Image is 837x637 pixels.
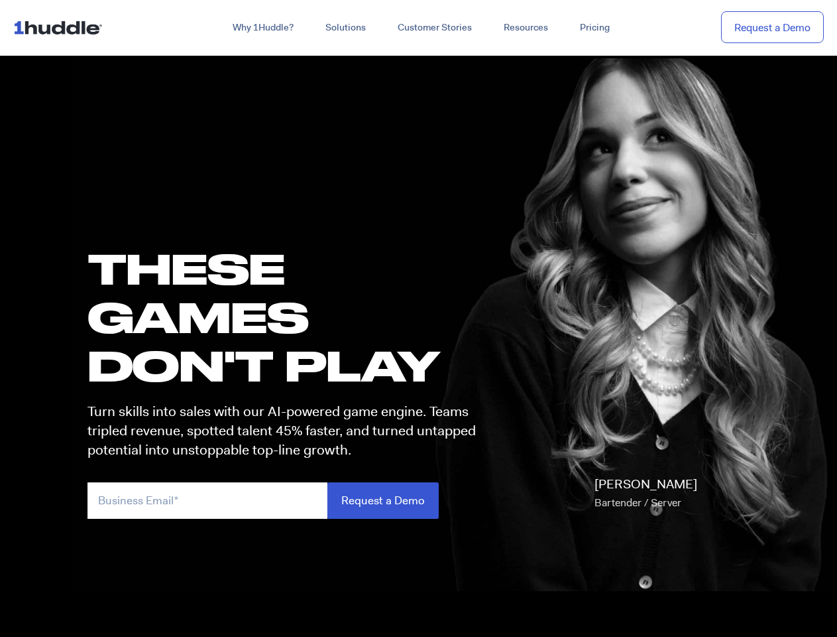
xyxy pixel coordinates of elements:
[309,16,382,40] a: Solutions
[87,482,327,519] input: Business Email*
[721,11,824,44] a: Request a Demo
[488,16,564,40] a: Resources
[594,475,697,512] p: [PERSON_NAME]
[217,16,309,40] a: Why 1Huddle?
[327,482,439,519] input: Request a Demo
[594,496,681,510] span: Bartender / Server
[382,16,488,40] a: Customer Stories
[13,15,108,40] img: ...
[87,402,488,460] p: Turn skills into sales with our AI-powered game engine. Teams tripled revenue, spotted talent 45%...
[87,244,488,390] h1: these GAMES DON'T PLAY
[564,16,626,40] a: Pricing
